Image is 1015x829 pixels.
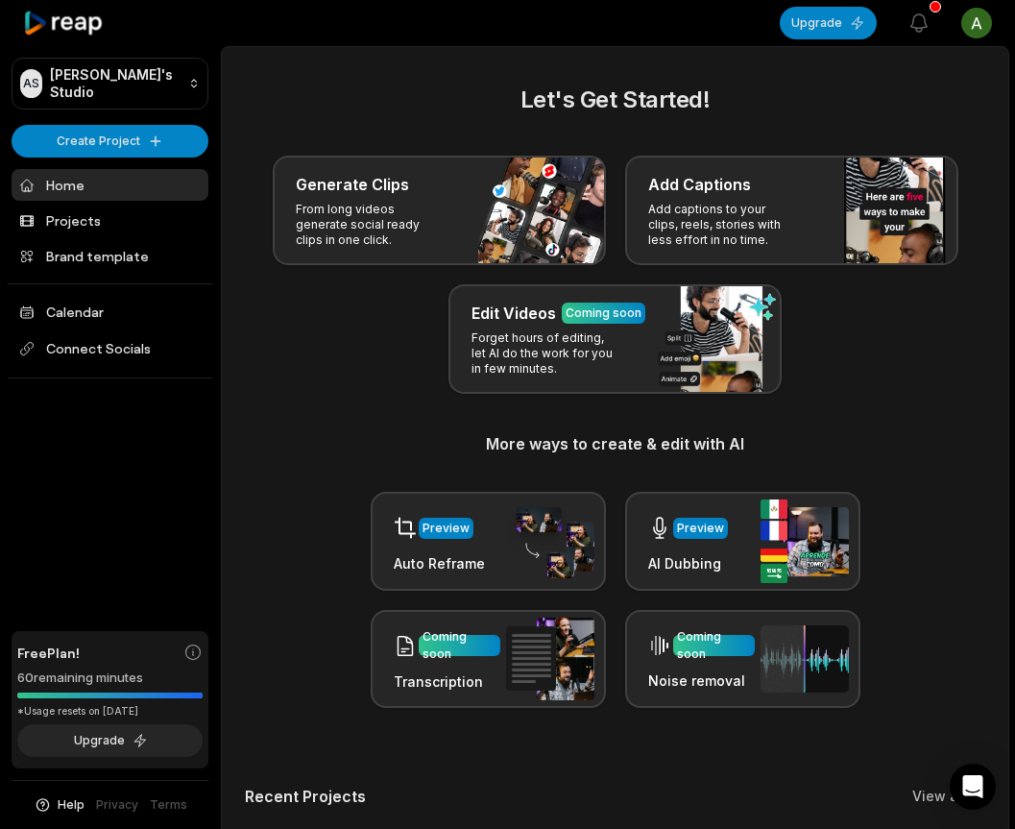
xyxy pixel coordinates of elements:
[12,296,208,328] a: Calendar
[96,796,138,814] a: Privacy
[245,787,366,806] h2: Recent Projects
[245,432,985,455] h3: More ways to create & edit with AI
[394,671,500,692] h3: Transcription
[50,66,181,101] p: [PERSON_NAME]'s Studio
[912,787,966,806] a: View all
[780,7,877,39] button: Upgrade
[506,504,594,579] img: auto_reframe.png
[58,796,85,814] span: Help
[677,628,751,663] div: Coming soon
[150,796,187,814] a: Terms
[296,202,445,248] p: From long videos generate social ready clips in one click.
[17,643,80,663] span: Free Plan!
[677,520,724,537] div: Preview
[566,305,641,322] div: Coming soon
[506,618,594,700] img: transcription.png
[17,704,203,719] div: *Usage resets on [DATE]
[648,202,797,248] p: Add captions to your clips, reels, stories with less effort in no time.
[245,83,985,117] h2: Let's Get Started!
[648,553,728,573] h3: AI Dubbing
[471,302,556,325] h3: Edit Videos
[761,625,849,692] img: noise_removal.png
[648,173,751,196] h3: Add Captions
[12,331,208,366] span: Connect Socials
[12,240,208,272] a: Brand template
[648,671,755,691] h3: Noise removal
[471,330,620,377] p: Forget hours of editing, let AI do the work for you in few minutes.
[423,520,470,537] div: Preview
[296,173,409,196] h3: Generate Clips
[394,553,485,573] h3: Auto Reframe
[20,69,42,98] div: AS
[17,669,203,688] div: 60 remaining minutes
[17,724,203,757] button: Upgrade
[12,205,208,236] a: Projects
[423,628,496,663] div: Coming soon
[761,500,849,583] img: ai_dubbing.png
[12,125,208,158] button: Create Project
[12,169,208,201] a: Home
[34,796,85,814] button: Help
[950,764,996,810] div: Open Intercom Messenger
